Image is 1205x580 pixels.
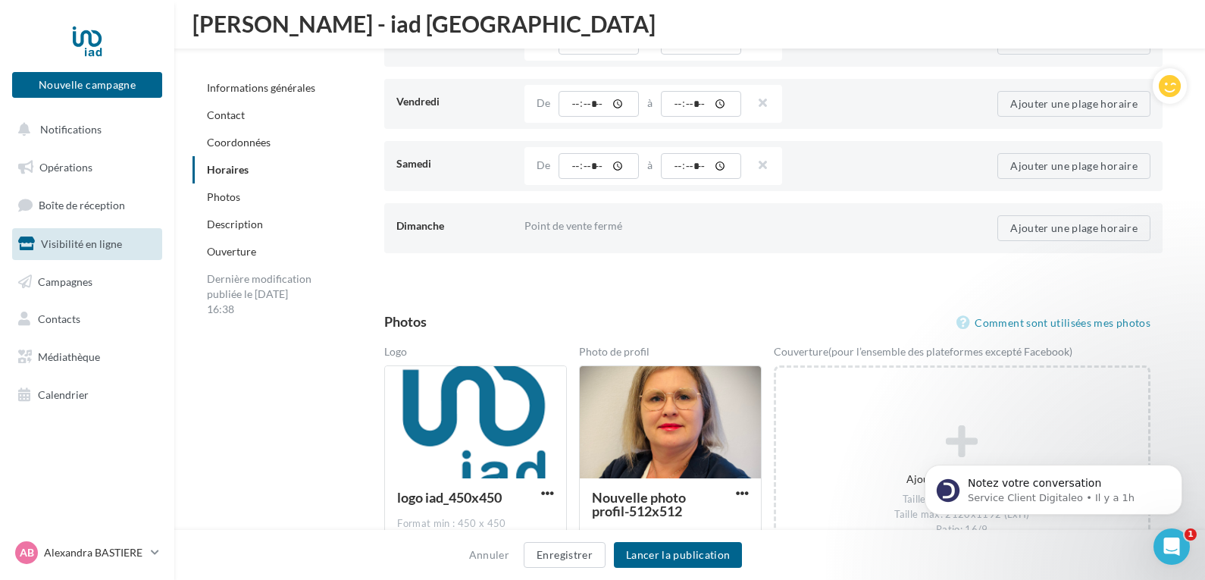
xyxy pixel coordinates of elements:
[997,215,1150,241] button: Ajouter une plage horaire
[396,88,512,115] div: Vendredi
[9,152,165,183] a: Opérations
[647,98,653,108] label: à
[997,91,1150,117] button: Ajouter une plage horaire
[38,312,80,325] span: Contacts
[9,189,165,221] a: Boîte de réception
[828,345,1072,358] span: (pour l’ensemble des plateformes excepté Facebook)
[12,72,162,98] button: Nouvelle campagne
[9,228,165,260] a: Visibilité en ligne
[774,344,1150,365] div: Couverture
[9,379,165,411] a: Calendrier
[207,245,256,258] a: Ouverture
[396,150,512,177] div: Samedi
[192,12,656,35] span: [PERSON_NAME] - iad [GEOGRAPHIC_DATA]
[579,344,762,365] div: Photo de profil
[38,274,92,287] span: Campagnes
[614,542,742,568] button: Lancer la publication
[12,538,162,567] a: AB Alexandra BASTIERE
[592,491,703,518] div: Nouvelle photo profil-512x512
[397,517,554,531] div: Format min : 450 x 450
[38,350,100,363] span: Médiathèque
[647,160,653,171] label: à
[524,542,606,568] button: Enregistrer
[207,163,249,176] a: Horaires
[9,341,165,373] a: Médiathèque
[537,160,550,171] label: De
[397,491,508,504] div: logo iad_450x450
[463,546,515,564] button: Annuler
[9,303,165,335] a: Contacts
[902,433,1205,539] iframe: Intercom notifications message
[207,81,315,94] a: Informations générales
[396,212,512,240] div: Dimanche
[956,314,1150,332] a: Comment sont utilisées mes photos
[537,98,550,108] label: De
[1153,528,1190,565] iframe: Intercom live chat
[207,136,271,149] a: Coordonnées
[39,199,125,212] span: Boîte de réception
[9,266,165,298] a: Campagnes
[384,344,567,365] div: Logo
[38,388,89,401] span: Calendrier
[39,161,92,174] span: Opérations
[207,190,240,203] a: Photos
[207,108,245,121] a: Contact
[9,114,159,146] button: Notifications
[41,237,122,250] span: Visibilité en ligne
[40,123,102,136] span: Notifications
[997,153,1150,179] button: Ajouter une plage horaire
[207,218,263,230] a: Description
[1185,528,1197,541] span: 1
[524,212,937,240] div: Point de vente fermé
[20,545,34,560] span: AB
[44,545,145,560] p: Alexandra BASTIERE
[192,265,329,323] div: Dernière modification publiée le [DATE] 16:38
[384,315,427,328] div: Photos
